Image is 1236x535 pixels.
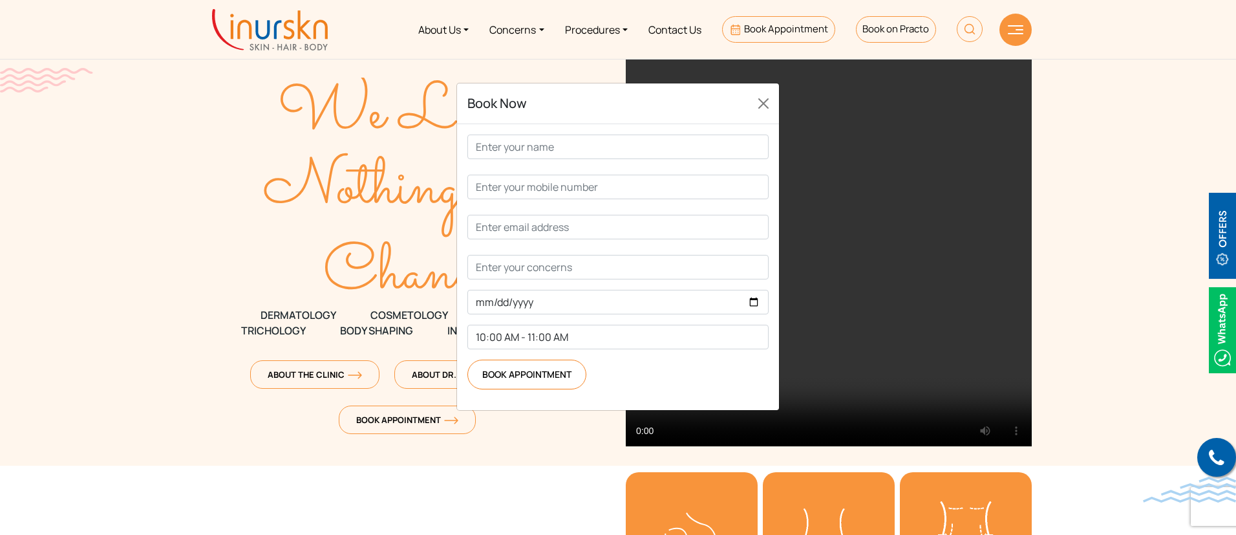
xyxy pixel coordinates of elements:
[1143,477,1236,503] img: bluewave
[957,16,983,42] img: HeaderSearch
[467,135,769,159] input: Enter your name
[467,360,586,389] input: Book Appointment
[467,94,527,113] h5: Book Now
[862,22,929,36] span: Book on Practo
[1209,287,1236,373] img: Whatsappicon
[408,5,479,54] a: About Us
[722,16,835,43] a: Book Appointment
[467,290,769,314] input: Select Appointment Date
[1209,193,1236,279] img: offerBt
[1209,322,1236,336] a: Whatsappicon
[479,5,554,54] a: Concerns
[753,93,774,114] button: Close
[856,16,936,43] a: Book on Practo
[467,135,769,389] form: Contact form
[638,5,712,54] a: Contact Us
[467,215,769,239] input: Enter email address
[467,175,769,199] input: Enter your mobile number
[555,5,638,54] a: Procedures
[1008,25,1023,34] img: hamLine.svg
[212,9,328,50] img: inurskn-logo
[744,22,828,36] span: Book Appointment
[467,255,769,279] input: Enter your concerns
